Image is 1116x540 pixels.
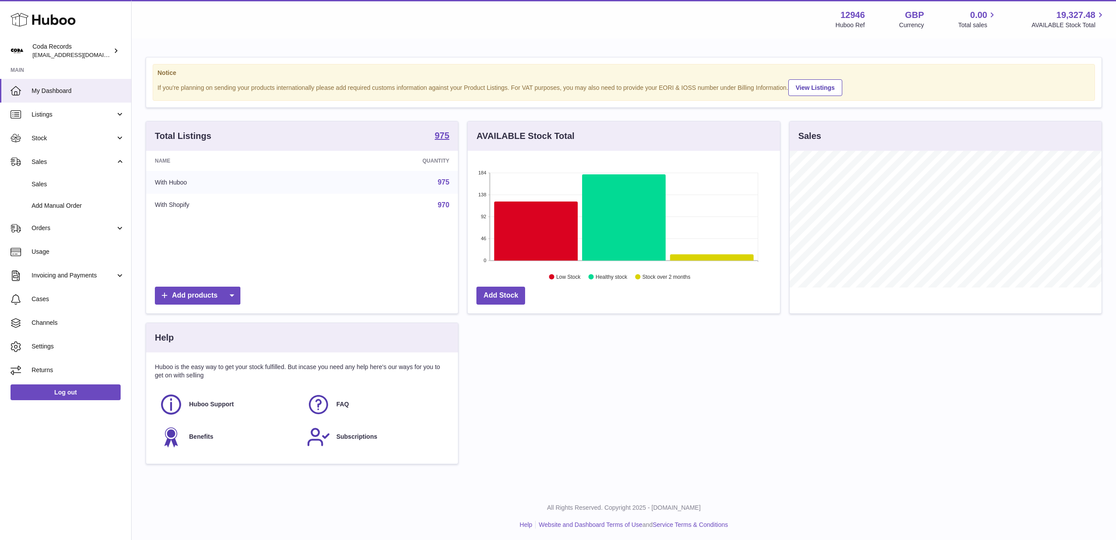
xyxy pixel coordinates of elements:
[11,44,24,57] img: haz@pcatmedia.com
[643,274,690,280] text: Stock over 2 months
[146,171,315,194] td: With Huboo
[315,151,458,171] th: Quantity
[438,178,450,186] a: 975
[146,194,315,217] td: With Shopify
[155,287,240,305] a: Add products
[32,87,125,95] span: My Dashboard
[32,271,115,280] span: Invoicing and Payments
[478,170,486,175] text: 184
[146,151,315,171] th: Name
[307,393,445,416] a: FAQ
[32,248,125,256] span: Usage
[653,521,728,528] a: Service Terms & Conditions
[435,131,449,140] strong: 975
[157,69,1090,77] strong: Notice
[157,78,1090,96] div: If you're planning on sending your products internationally please add required customs informati...
[189,433,213,441] span: Benefits
[139,504,1109,512] p: All Rights Reserved. Copyright 2025 - [DOMAIN_NAME]
[438,201,450,209] a: 970
[1031,9,1105,29] a: 19,327.48 AVAILABLE Stock Total
[32,158,115,166] span: Sales
[520,521,533,528] a: Help
[958,21,997,29] span: Total sales
[32,224,115,232] span: Orders
[336,433,377,441] span: Subscriptions
[905,9,924,21] strong: GBP
[32,366,125,374] span: Returns
[155,332,174,344] h3: Help
[484,258,486,263] text: 0
[958,9,997,29] a: 0.00 Total sales
[481,236,486,241] text: 46
[476,130,574,142] h3: AVAILABLE Stock Total
[336,400,349,409] span: FAQ
[841,9,865,21] strong: 12946
[155,130,211,142] h3: Total Listings
[788,79,842,96] a: View Listings
[159,393,298,416] a: Huboo Support
[307,425,445,449] a: Subscriptions
[32,342,125,351] span: Settings
[189,400,234,409] span: Huboo Support
[32,110,115,119] span: Listings
[478,192,486,197] text: 138
[798,130,821,142] h3: Sales
[539,521,642,528] a: Website and Dashboard Terms of Use
[32,180,125,188] span: Sales
[11,384,121,400] a: Log out
[32,295,125,303] span: Cases
[159,425,298,449] a: Benefits
[32,202,125,210] span: Add Manual Order
[32,319,125,327] span: Channels
[1056,9,1095,21] span: 19,327.48
[155,363,449,380] p: Huboo is the easy way to get your stock fulfilled. But incase you need any help here's our ways f...
[481,214,486,219] text: 92
[836,21,865,29] div: Huboo Ref
[556,274,581,280] text: Low Stock
[32,43,111,59] div: Coda Records
[970,9,987,21] span: 0.00
[476,287,525,305] a: Add Stock
[1031,21,1105,29] span: AVAILABLE Stock Total
[596,274,628,280] text: Healthy stock
[32,51,129,58] span: [EMAIL_ADDRESS][DOMAIN_NAME]
[32,134,115,142] span: Stock
[536,521,728,529] li: and
[435,131,449,142] a: 975
[899,21,924,29] div: Currency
